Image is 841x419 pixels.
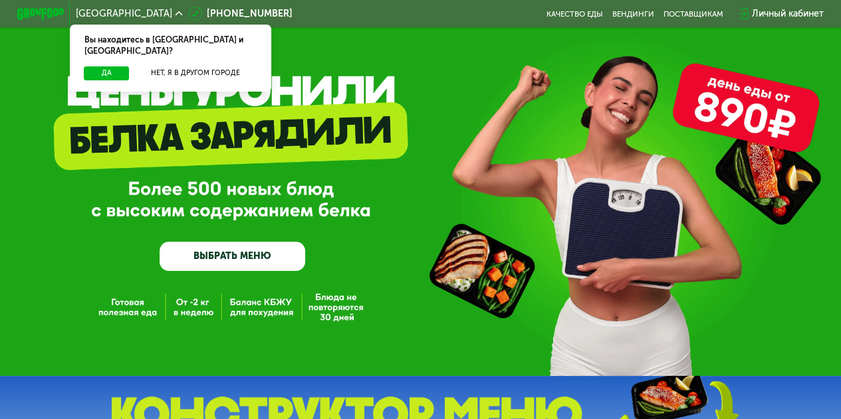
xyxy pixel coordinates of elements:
[70,25,271,66] div: Вы находитесь в [GEOGRAPHIC_DATA] и [GEOGRAPHIC_DATA]?
[134,66,257,80] button: Нет, я в другом городе
[612,9,654,19] a: Вендинги
[76,9,172,19] span: [GEOGRAPHIC_DATA]
[663,9,723,19] div: поставщикам
[84,66,129,80] button: Да
[188,7,293,21] a: [PHONE_NUMBER]
[546,9,603,19] a: Качество еды
[752,7,824,21] div: Личный кабинет
[160,242,305,271] a: ВЫБРАТЬ МЕНЮ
